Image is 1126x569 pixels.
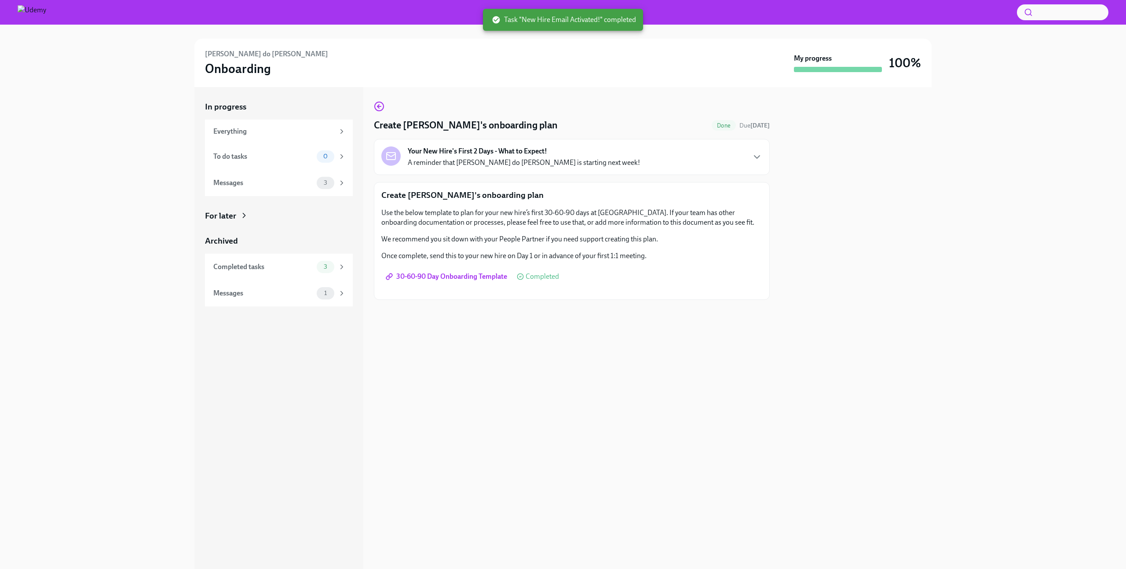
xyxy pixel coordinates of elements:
[712,122,736,129] span: Done
[374,119,558,132] h4: Create [PERSON_NAME]'s onboarding plan
[739,121,770,130] span: August 8th, 2025 11:00
[492,15,636,25] span: Task "New Hire Email Activated!" completed
[213,288,313,298] div: Messages
[205,61,271,77] h3: Onboarding
[388,272,507,281] span: 30-60-90 Day Onboarding Template
[381,268,513,285] a: 30-60-90 Day Onboarding Template
[739,122,770,129] span: Due
[318,153,333,160] span: 0
[213,152,313,161] div: To do tasks
[205,143,353,170] a: To do tasks0
[381,208,762,227] p: Use the below template to plan for your new hire’s first 30-60-90 days at [GEOGRAPHIC_DATA]. If y...
[205,101,353,113] a: In progress
[205,210,236,222] div: For later
[794,54,832,63] strong: My progress
[526,273,559,280] span: Completed
[318,179,333,186] span: 3
[889,55,921,71] h3: 100%
[408,158,640,168] p: A reminder that [PERSON_NAME] do [PERSON_NAME] is starting next week!
[213,127,334,136] div: Everything
[319,290,332,296] span: 1
[213,262,313,272] div: Completed tasks
[381,190,762,201] p: Create [PERSON_NAME]'s onboarding plan
[381,234,762,244] p: We recommend you sit down with your People Partner if you need support creating this plan.
[205,120,353,143] a: Everything
[205,280,353,306] a: Messages1
[205,49,328,59] h6: [PERSON_NAME] do [PERSON_NAME]
[750,122,770,129] strong: [DATE]
[205,235,353,247] a: Archived
[381,251,762,261] p: Once complete, send this to your new hire on Day 1 or in advance of your first 1:1 meeting.
[213,178,313,188] div: Messages
[408,146,547,156] strong: Your New Hire's First 2 Days - What to Expect!
[205,254,353,280] a: Completed tasks3
[18,5,46,19] img: Udemy
[318,263,333,270] span: 3
[205,170,353,196] a: Messages3
[205,210,353,222] a: For later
